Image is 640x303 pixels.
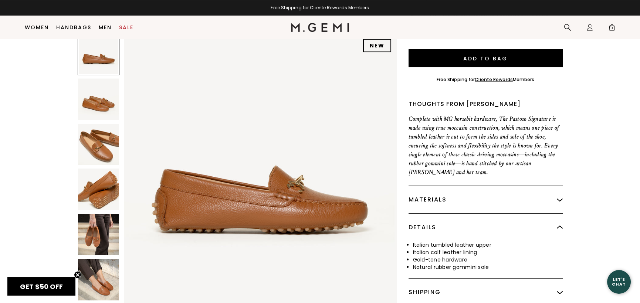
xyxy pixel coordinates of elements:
[56,24,91,30] a: Handbags
[363,39,391,52] div: NEW
[437,77,535,83] div: Free Shipping for Members
[291,23,349,32] img: M.Gemi
[413,256,563,263] li: Gold-tone hardware
[78,214,119,255] img: The Pastoso Signature
[74,271,81,279] button: Close teaser
[78,79,119,120] img: The Pastoso Signature
[409,214,563,241] div: Details
[413,249,563,256] li: Italian calf leather lining
[409,186,563,213] div: Materials
[608,25,616,33] span: 0
[99,24,112,30] a: Men
[119,24,133,30] a: Sale
[20,282,63,291] span: GET $50 OFF
[7,277,75,296] div: GET $50 OFFClose teaser
[475,76,513,83] a: Cliente Rewards
[78,259,119,300] img: The Pastoso Signature
[409,100,563,109] div: Thoughts from [PERSON_NAME]
[409,49,563,67] button: Add to Bag
[607,277,631,286] div: Let's Chat
[413,241,563,249] li: Italian tumbled leather upper
[409,114,563,177] p: Complete with MG horsebit hardware, The Pastoso Signature is made using true moccasin constructio...
[78,169,119,210] img: The Pastoso Signature
[413,263,563,271] li: Natural rubber gommini sole
[25,24,49,30] a: Women
[78,124,119,165] img: The Pastoso Signature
